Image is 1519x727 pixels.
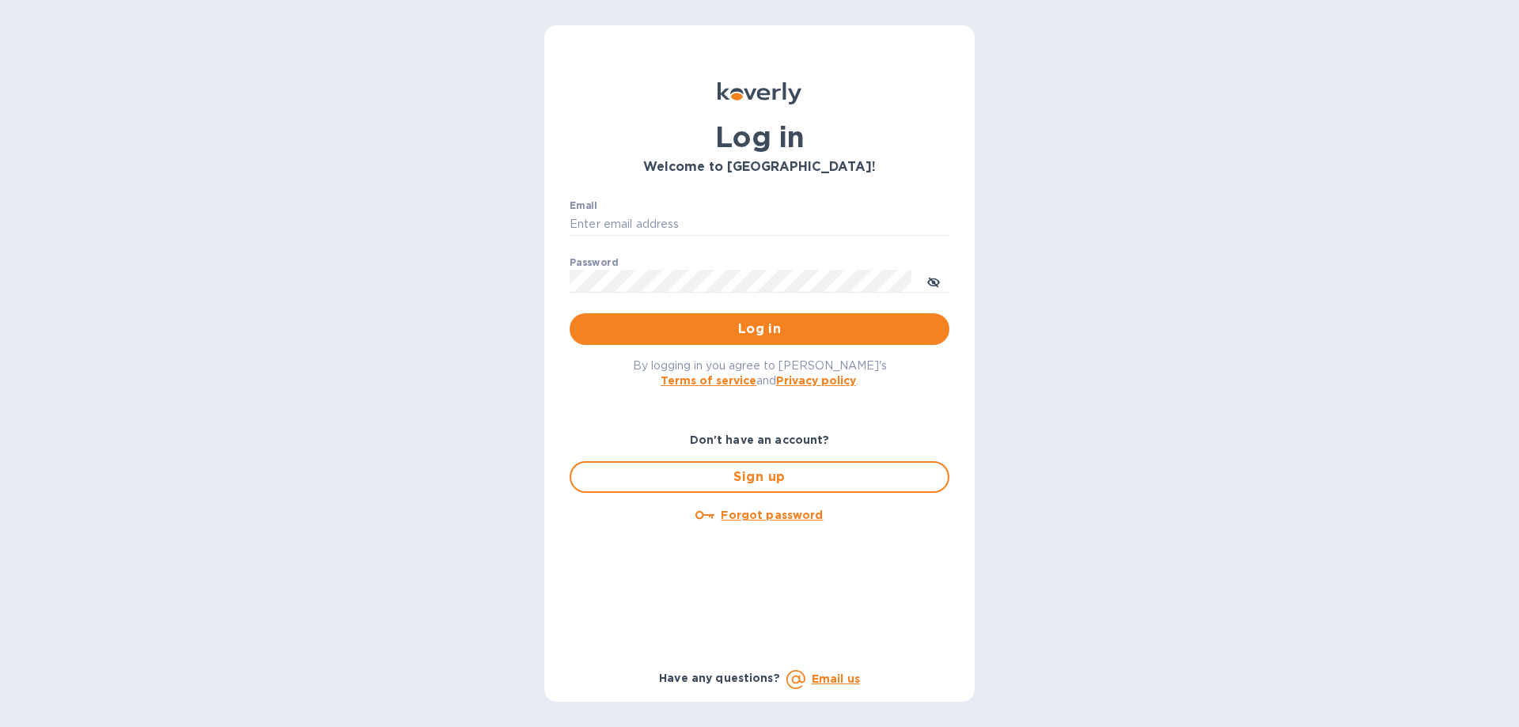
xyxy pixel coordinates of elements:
[659,672,780,684] b: Have any questions?
[570,461,949,493] button: Sign up
[633,359,887,387] span: By logging in you agree to [PERSON_NAME]'s and .
[570,120,949,153] h1: Log in
[718,82,801,104] img: Koverly
[570,201,597,210] label: Email
[776,374,856,387] a: Privacy policy
[584,468,935,487] span: Sign up
[661,374,756,387] a: Terms of service
[570,160,949,175] h3: Welcome to [GEOGRAPHIC_DATA]!
[570,213,949,237] input: Enter email address
[812,672,860,685] a: Email us
[570,313,949,345] button: Log in
[570,258,618,267] label: Password
[918,265,949,297] button: toggle password visibility
[721,509,823,521] u: Forgot password
[690,434,830,446] b: Don't have an account?
[582,320,937,339] span: Log in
